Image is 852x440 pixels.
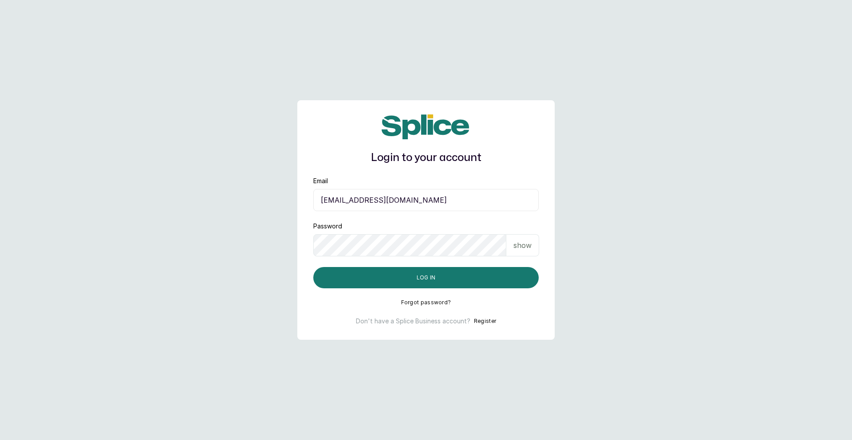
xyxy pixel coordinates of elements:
label: Password [313,222,342,231]
p: show [513,240,532,251]
label: Email [313,177,328,185]
button: Log in [313,267,539,288]
p: Don't have a Splice Business account? [356,317,470,326]
button: Register [474,317,496,326]
input: email@acme.com [313,189,539,211]
h1: Login to your account [313,150,539,166]
button: Forgot password? [401,299,451,306]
